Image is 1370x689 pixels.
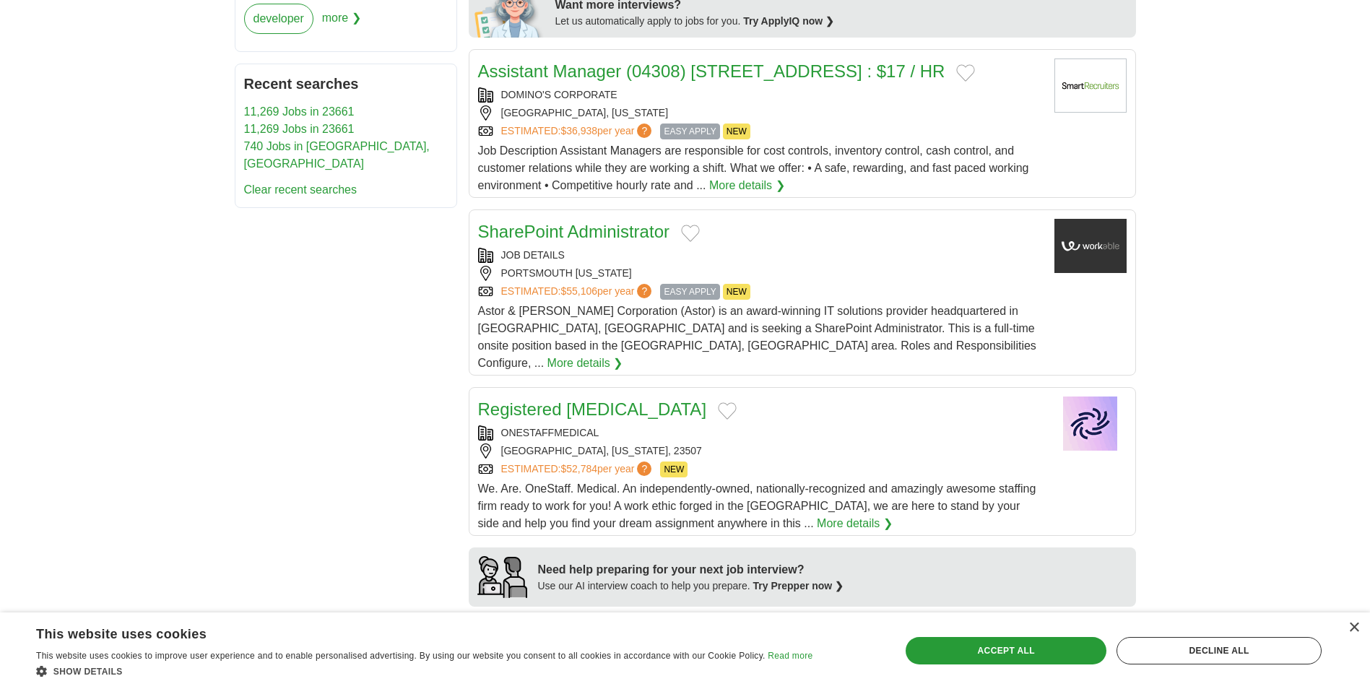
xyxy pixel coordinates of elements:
a: Read more, opens a new window [768,651,812,661]
a: SharePoint Administrator [478,222,669,241]
button: Add to favorite jobs [681,225,700,242]
a: ESTIMATED:$55,106per year? [501,284,655,300]
div: This website uses cookies [36,621,776,643]
div: JOB DETAILS [478,248,1043,263]
div: Show details [36,664,812,678]
div: Need help preparing for your next job interview? [538,561,844,578]
div: [GEOGRAPHIC_DATA], [US_STATE], 23507 [478,443,1043,459]
a: 11,269 Jobs in 23661 [244,105,355,118]
div: Accept all [906,637,1106,664]
span: ? [637,123,651,138]
span: EASY APPLY [660,284,719,300]
a: More details ❯ [547,355,623,372]
div: PORTSMOUTH [US_STATE] [478,266,1043,281]
a: developer [244,4,313,34]
span: EASY APPLY [660,123,719,139]
button: Add to favorite jobs [718,402,737,420]
span: Show details [53,667,123,677]
div: Let us automatically apply to jobs for you. [555,14,1127,29]
span: Astor & [PERSON_NAME] Corporation (Astor) is an award-winning IT solutions provider headquartered... [478,305,1036,369]
div: ONESTAFFMEDICAL [478,425,1043,441]
span: NEW [660,461,688,477]
div: Use our AI interview coach to help you prepare. [538,578,844,594]
div: DOMINO'S CORPORATE [478,87,1043,103]
a: Clear recent searches [244,183,357,196]
img: Company logo [1054,396,1127,451]
span: We. Are. OneStaff. Medical. An independently-owned, nationally-recognized and amazingly awesome s... [478,482,1036,529]
span: Job Description Assistant Managers are responsible for cost controls, inventory control, cash con... [478,144,1029,191]
span: ? [637,284,651,298]
span: NEW [723,284,750,300]
a: ESTIMATED:$36,938per year? [501,123,655,139]
div: Decline all [1117,637,1322,664]
a: 11,269 Jobs in 23661 [244,123,355,135]
a: Try ApplyIQ now ❯ [743,15,834,27]
span: more ❯ [322,4,361,43]
h2: Recent searches [244,73,448,95]
a: More details ❯ [817,515,893,532]
span: This website uses cookies to improve user experience and to enable personalised advertising. By u... [36,651,766,661]
button: Add to favorite jobs [956,64,975,82]
img: Company logo [1054,58,1127,113]
a: Assistant Manager (04308) [STREET_ADDRESS] : $17 / HR [478,61,945,81]
a: Registered [MEDICAL_DATA] [478,399,707,419]
a: 740 Jobs in [GEOGRAPHIC_DATA], [GEOGRAPHIC_DATA] [244,140,430,170]
span: ? [637,461,651,476]
span: $52,784 [560,463,597,474]
span: NEW [723,123,750,139]
a: More details ❯ [709,177,785,194]
img: Company logo [1054,219,1127,273]
a: Try Prepper now ❯ [753,580,844,591]
span: $36,938 [560,125,597,136]
span: $55,106 [560,285,597,297]
a: ESTIMATED:$52,784per year? [501,461,655,477]
div: Close [1348,623,1359,633]
div: [GEOGRAPHIC_DATA], [US_STATE] [478,105,1043,121]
